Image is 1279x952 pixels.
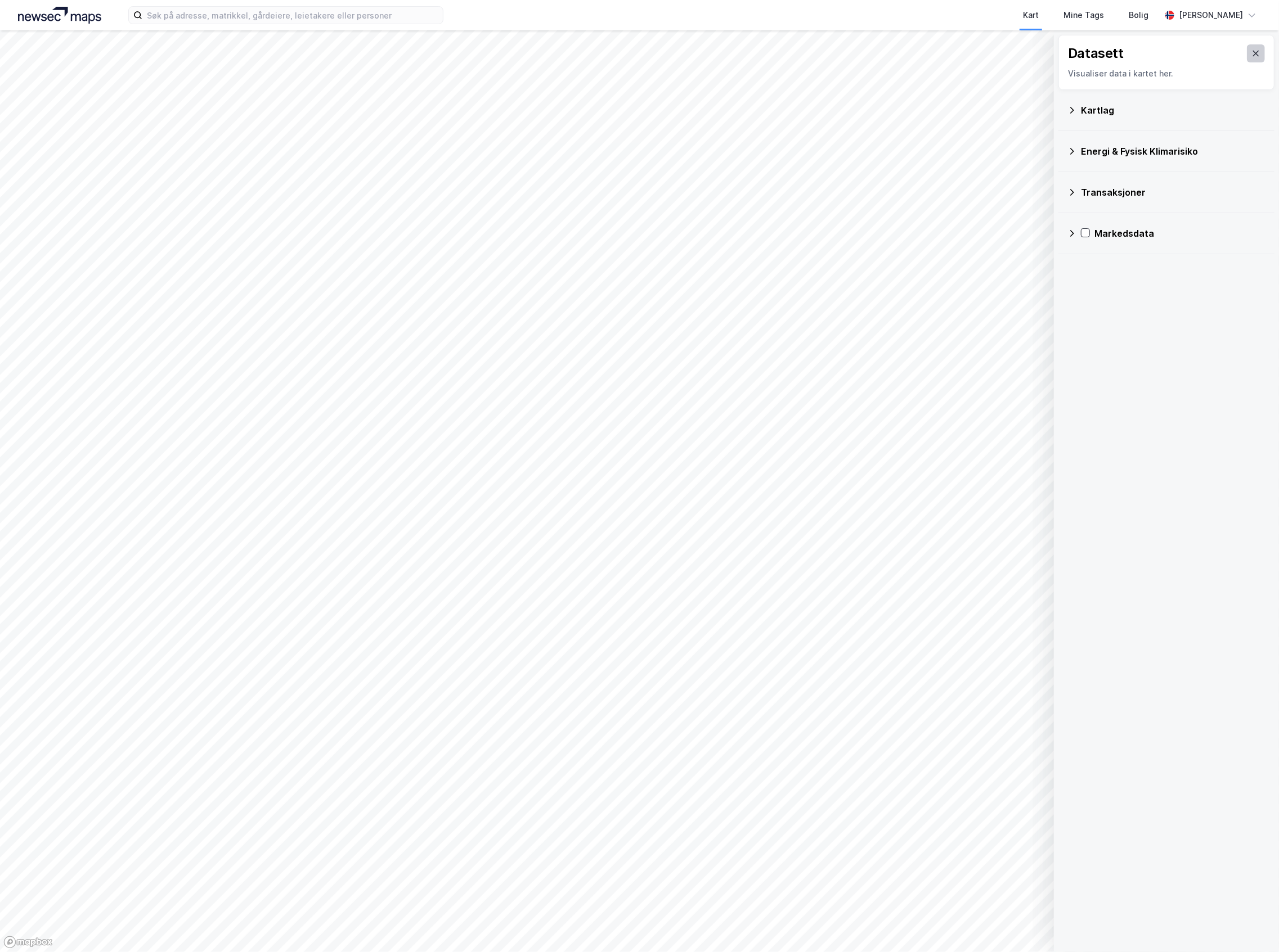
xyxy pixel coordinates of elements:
div: Transaksjoner [1081,186,1265,199]
div: Mine Tags [1063,8,1104,22]
div: Datasett [1068,44,1124,62]
div: Markedsdata [1094,227,1265,240]
iframe: Chat Widget [1223,898,1279,952]
a: Mapbox homepage [3,936,53,949]
div: Bolig [1129,8,1148,22]
div: Kartlag [1081,103,1265,117]
div: Energi & Fysisk Klimarisiko [1081,145,1265,158]
input: Søk på adresse, matrikkel, gårdeiere, leietakere eller personer [142,7,443,24]
img: logo.a4113a55bc3d86da70a041830d287a7e.svg [18,7,101,24]
div: Kart [1023,8,1039,22]
div: [PERSON_NAME] [1179,8,1243,22]
div: Kontrollprogram for chat [1223,898,1279,952]
div: Visualiser data i kartet her. [1068,67,1265,80]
